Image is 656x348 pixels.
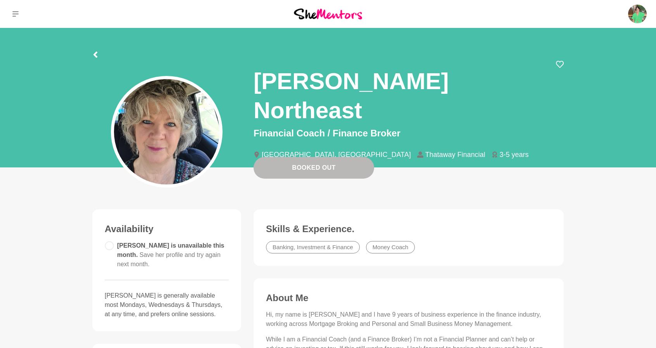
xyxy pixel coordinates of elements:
[117,242,224,267] span: [PERSON_NAME] is unavailable this month.
[417,151,492,158] li: Thataway Financial
[117,252,221,267] span: Save her profile and try again next month.
[254,126,564,140] p: Financial Coach / Finance Broker
[266,310,551,329] p: Hi, my name is [PERSON_NAME] and I have 9 years of business experience in the finance industry, w...
[294,9,362,19] img: She Mentors Logo
[105,291,229,319] p: [PERSON_NAME] is generally available most Mondays, Wednesdays & Thursdays, at any time, and prefe...
[492,151,535,158] li: 3-5 years
[266,223,551,235] h3: Skills & Experience.
[628,5,647,23] img: Therese Goggin
[254,67,556,125] h1: [PERSON_NAME] Northeast
[105,223,229,235] h3: Availability
[254,151,417,158] li: [GEOGRAPHIC_DATA], [GEOGRAPHIC_DATA]
[266,292,551,304] h3: About Me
